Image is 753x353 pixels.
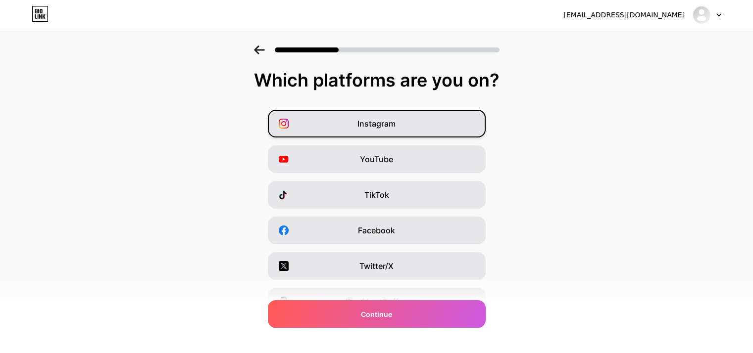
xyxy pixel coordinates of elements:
div: Which platforms are you on? [10,70,743,90]
span: Instagram [357,118,396,130]
span: Facebook [358,224,395,236]
span: YouTube [360,153,393,165]
div: [EMAIL_ADDRESS][DOMAIN_NAME] [563,10,685,20]
span: Buy Me a Coffee [346,296,407,308]
span: Twitter/X [359,260,394,272]
span: Snapchat [358,331,395,343]
img: bluewhatsapp [692,5,711,24]
span: Continue [361,309,392,319]
span: TikTok [364,189,389,201]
